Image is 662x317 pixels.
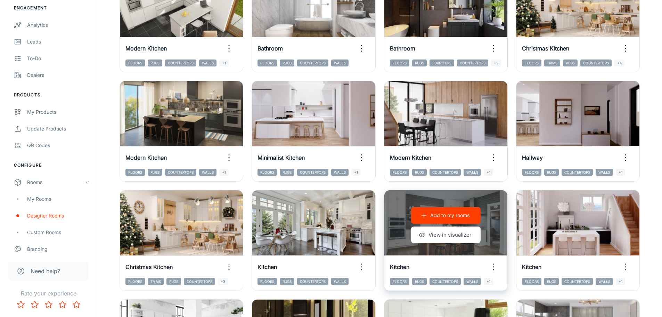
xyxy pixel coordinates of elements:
span: Rugs [166,278,181,285]
div: Custom Rooms [27,229,90,236]
h6: Modern Kitchen [125,44,167,53]
span: +1 [616,278,625,285]
span: Countertops [297,278,328,285]
button: Rate 3 star [42,298,56,311]
span: Rugs [412,60,427,66]
span: Walls [331,169,349,176]
button: Rate 5 star [70,298,83,311]
span: Floors [258,169,277,176]
span: +1 [616,169,625,176]
span: Rugs [280,278,294,285]
h6: Kitchen [522,263,541,271]
button: View in visualizer [411,227,481,243]
div: Designer Rooms [27,212,90,220]
span: +3 [218,278,228,285]
span: Countertops [580,60,612,66]
span: Floors [390,169,409,176]
p: Rate your experience [6,289,91,298]
span: Countertops [165,60,196,66]
span: Countertops [297,169,328,176]
span: Rugs [544,169,559,176]
h6: Kitchen [258,263,277,271]
span: +3 [491,60,501,66]
span: Countertops [430,169,461,176]
h6: Modern Kitchen [390,153,431,162]
h6: Bathroom [390,44,415,53]
span: Trims [148,278,164,285]
span: Floors [258,278,277,285]
h6: Christmas Kitchen [522,44,569,53]
span: +1 [219,60,229,66]
span: Floors [522,278,541,285]
span: Trims [544,60,560,66]
span: Rugs [148,60,162,66]
span: Rugs [544,278,559,285]
span: Furniture [430,60,454,66]
span: Rugs [148,169,162,176]
span: Walls [331,60,349,66]
button: Rate 4 star [56,298,70,311]
h6: Hallway [522,153,543,162]
span: Rugs [412,169,427,176]
h6: Christmas Kitchen [125,263,173,271]
button: Rate 2 star [28,298,42,311]
span: Walls [331,278,349,285]
span: +1 [219,169,229,176]
span: Floors [522,60,541,66]
div: Branding [27,245,90,253]
div: Update Products [27,125,90,133]
span: Walls [199,60,216,66]
span: Countertops [184,278,215,285]
h6: Minimalist Kitchen [258,153,305,162]
span: Floors [390,60,409,66]
span: Countertops [562,278,593,285]
h6: Kitchen [390,263,409,271]
span: Walls [596,169,613,176]
div: My Products [27,108,90,116]
span: +1 [484,169,493,176]
div: Rooms [27,179,84,186]
p: Add to my rooms [430,212,469,219]
span: Walls [199,169,216,176]
span: +4 [614,60,624,66]
span: Rugs [280,169,294,176]
span: Countertops [297,60,328,66]
span: +1 [351,169,361,176]
div: To-do [27,55,90,62]
span: Rugs [412,278,427,285]
span: +1 [484,278,493,285]
span: Countertops [165,169,196,176]
span: Countertops [562,169,593,176]
span: Walls [464,278,481,285]
span: Walls [464,169,481,176]
div: Dealers [27,71,90,79]
h6: Bathroom [258,44,283,53]
button: Add to my rooms [411,207,481,224]
div: My Rooms [27,195,90,203]
span: Need help? [31,267,60,275]
span: Rugs [563,60,578,66]
span: Rugs [280,60,294,66]
div: Leads [27,38,90,46]
span: Floors [258,60,277,66]
span: Floors [522,169,541,176]
span: Countertops [430,278,461,285]
span: Floors [125,278,145,285]
div: QR Codes [27,142,90,149]
span: Floors [125,169,145,176]
span: Floors [125,60,145,66]
span: Floors [390,278,409,285]
span: Walls [596,278,613,285]
div: Analytics [27,21,90,29]
span: Countertops [457,60,488,66]
button: Rate 1 star [14,298,28,311]
h6: Modern Kitchen [125,153,167,162]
